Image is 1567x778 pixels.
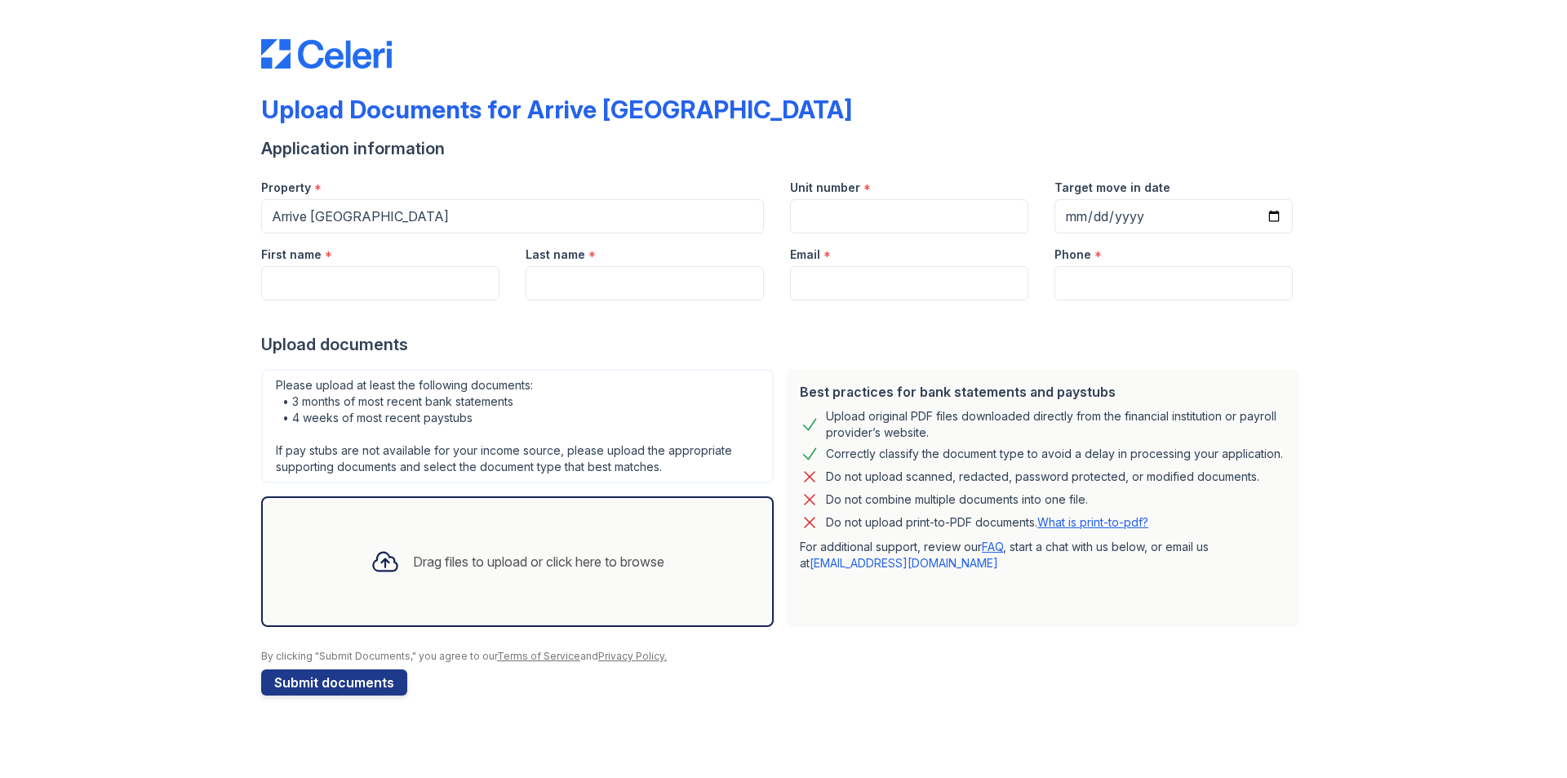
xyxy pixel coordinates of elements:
div: Do not upload scanned, redacted, password protected, or modified documents. [826,467,1259,487]
div: Upload Documents for Arrive [GEOGRAPHIC_DATA] [261,95,852,124]
a: What is print-to-pdf? [1037,515,1148,529]
div: Drag files to upload or click here to browse [413,552,664,571]
label: Last name [526,247,585,263]
button: Submit documents [261,669,407,696]
p: For additional support, review our , start a chat with us below, or email us at [800,539,1286,571]
div: Upload original PDF files downloaded directly from the financial institution or payroll provider’... [826,408,1286,441]
label: Unit number [790,180,860,196]
img: CE_Logo_Blue-a8612792a0a2168367f1c8372b55b34899dd931a85d93a1a3d3e32e68fde9ad4.png [261,39,392,69]
div: Best practices for bank statements and paystubs [800,382,1286,402]
label: Phone [1054,247,1091,263]
label: First name [261,247,322,263]
div: Application information [261,137,1306,160]
div: Upload documents [261,333,1306,356]
a: [EMAIL_ADDRESS][DOMAIN_NAME] [810,556,998,570]
p: Do not upload print-to-PDF documents. [826,514,1148,531]
a: Privacy Policy. [598,650,667,662]
div: Do not combine multiple documents into one file. [826,490,1088,509]
div: Correctly classify the document type to avoid a delay in processing your application. [826,444,1283,464]
label: Target move in date [1054,180,1170,196]
label: Property [261,180,311,196]
div: Please upload at least the following documents: • 3 months of most recent bank statements • 4 wee... [261,369,774,483]
label: Email [790,247,820,263]
a: Terms of Service [497,650,580,662]
div: By clicking "Submit Documents," you agree to our and [261,650,1306,663]
a: FAQ [982,540,1003,553]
